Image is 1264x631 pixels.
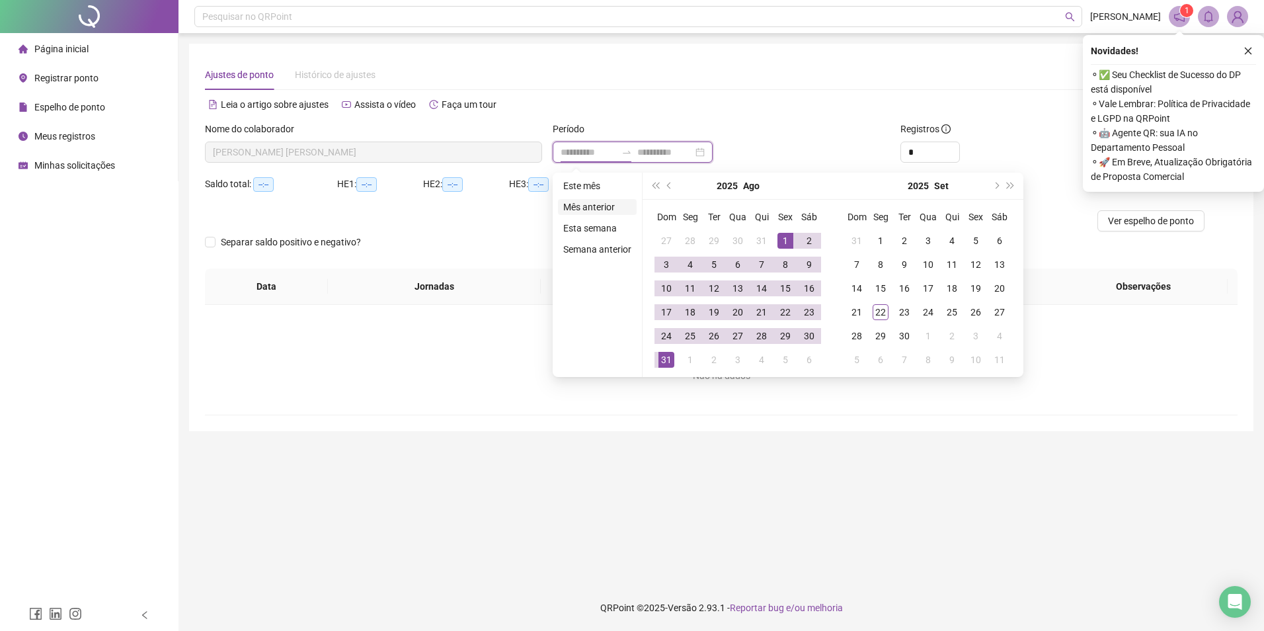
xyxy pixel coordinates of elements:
[845,276,869,300] td: 2025-09-14
[730,328,746,344] div: 27
[797,253,821,276] td: 2025-08-09
[908,173,929,199] button: year panel
[916,205,940,229] th: Qua
[845,324,869,348] td: 2025-09-28
[869,253,892,276] td: 2025-09-08
[869,276,892,300] td: 2025-09-15
[668,603,697,613] span: Versão
[849,304,865,320] div: 21
[706,233,722,249] div: 29
[19,132,28,141] span: clock-circle
[773,253,797,276] td: 2025-08-08
[1228,7,1247,26] img: 67516
[773,276,797,300] td: 2025-08-15
[730,280,746,296] div: 13
[896,328,912,344] div: 30
[988,348,1011,372] td: 2025-10-11
[702,348,726,372] td: 2025-09-02
[34,160,115,171] span: Minhas solicitações
[205,69,274,80] span: Ajustes de ponto
[558,199,637,215] li: Mês anterior
[940,348,964,372] td: 2025-10-09
[754,280,770,296] div: 14
[754,328,770,344] div: 28
[750,300,773,324] td: 2025-08-21
[205,269,328,305] th: Data
[19,44,28,54] span: home
[797,205,821,229] th: Sáb
[678,300,702,324] td: 2025-08-18
[706,257,722,273] div: 5
[869,229,892,253] td: 2025-09-01
[920,280,936,296] div: 17
[682,233,698,249] div: 28
[706,352,722,368] div: 2
[777,328,793,344] div: 29
[845,348,869,372] td: 2025-10-05
[658,304,674,320] div: 17
[873,233,889,249] div: 1
[849,328,865,344] div: 28
[29,607,42,620] span: facebook
[777,257,793,273] div: 8
[750,253,773,276] td: 2025-08-07
[442,99,496,110] span: Faça um tour
[654,324,678,348] td: 2025-08-24
[658,280,674,296] div: 10
[941,124,951,134] span: info-circle
[654,205,678,229] th: Dom
[750,348,773,372] td: 2025-09-04
[940,229,964,253] td: 2025-09-04
[992,352,1007,368] div: 11
[726,229,750,253] td: 2025-07-30
[558,220,637,236] li: Esta semana
[801,280,817,296] div: 16
[892,276,916,300] td: 2025-09-16
[754,352,770,368] div: 4
[940,324,964,348] td: 2025-10-02
[797,229,821,253] td: 2025-08-02
[702,324,726,348] td: 2025-08-26
[750,205,773,229] th: Qui
[896,257,912,273] div: 9
[342,100,351,109] span: youtube
[916,348,940,372] td: 2025-10-08
[964,205,988,229] th: Sex
[205,122,303,136] label: Nome do colaborador
[717,173,738,199] button: year panel
[621,147,632,157] span: to
[892,324,916,348] td: 2025-09-30
[702,253,726,276] td: 2025-08-05
[730,233,746,249] div: 30
[34,73,99,83] span: Registrar ponto
[730,352,746,368] div: 3
[968,257,984,273] div: 12
[916,300,940,324] td: 2025-09-24
[750,276,773,300] td: 2025-08-14
[992,233,1007,249] div: 6
[968,328,984,344] div: 3
[944,352,960,368] div: 9
[1091,155,1256,184] span: ⚬ 🚀 Em Breve, Atualização Obrigatória de Proposta Comercial
[988,229,1011,253] td: 2025-09-06
[682,328,698,344] div: 25
[920,257,936,273] div: 10
[920,328,936,344] div: 1
[1185,6,1189,15] span: 1
[944,257,960,273] div: 11
[1203,11,1214,22] span: bell
[328,269,541,305] th: Jornadas
[920,304,936,320] div: 24
[1090,9,1161,24] span: [PERSON_NAME]
[1091,67,1256,97] span: ⚬ ✅ Seu Checklist de Sucesso do DP está disponível
[648,173,662,199] button: super-prev-year
[34,131,95,142] span: Meus registros
[208,100,217,109] span: file-text
[678,324,702,348] td: 2025-08-25
[354,99,416,110] span: Assista o vídeo
[916,324,940,348] td: 2025-10-01
[69,607,82,620] span: instagram
[900,122,951,136] span: Registros
[773,300,797,324] td: 2025-08-22
[896,280,912,296] div: 16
